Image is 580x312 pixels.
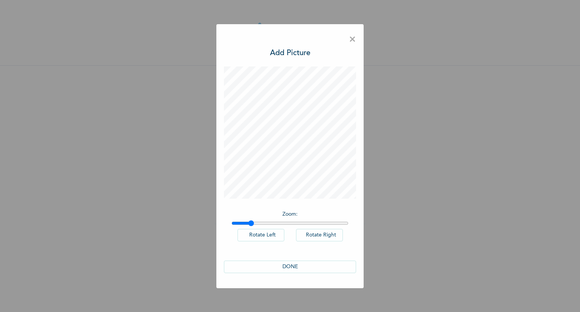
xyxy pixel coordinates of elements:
[296,229,343,241] button: Rotate Right
[238,229,284,241] button: Rotate Left
[349,32,356,48] span: ×
[231,210,349,218] p: Zoom :
[270,48,310,59] h3: Add Picture
[224,261,356,273] button: DONE
[222,139,358,169] span: Please add a recent Passport Photograph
